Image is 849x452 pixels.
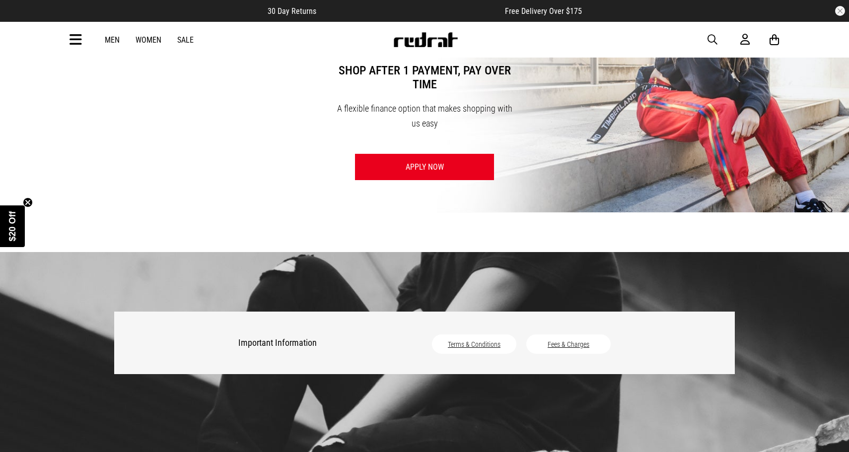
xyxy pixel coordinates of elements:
[238,331,387,354] h2: Important Information
[105,35,120,45] a: Men
[8,4,38,34] button: Open LiveChat chat widget
[23,197,33,207] button: Close teaser
[336,6,485,16] iframe: Customer reviews powered by Trustpilot
[448,340,500,348] a: Terms & Conditions
[177,35,194,45] a: Sale
[7,211,17,241] span: $20 Off
[333,54,516,101] span: Shop after 1 payment, pay over time
[548,340,589,348] a: Fees & Charges
[393,32,458,47] img: Redrat logo
[337,103,512,129] span: A flexible finance option that makes shopping with us easy
[268,6,316,16] span: 30 Day Returns
[355,154,494,180] a: Apply Now
[505,6,582,16] span: Free Delivery Over $175
[136,35,161,45] a: Women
